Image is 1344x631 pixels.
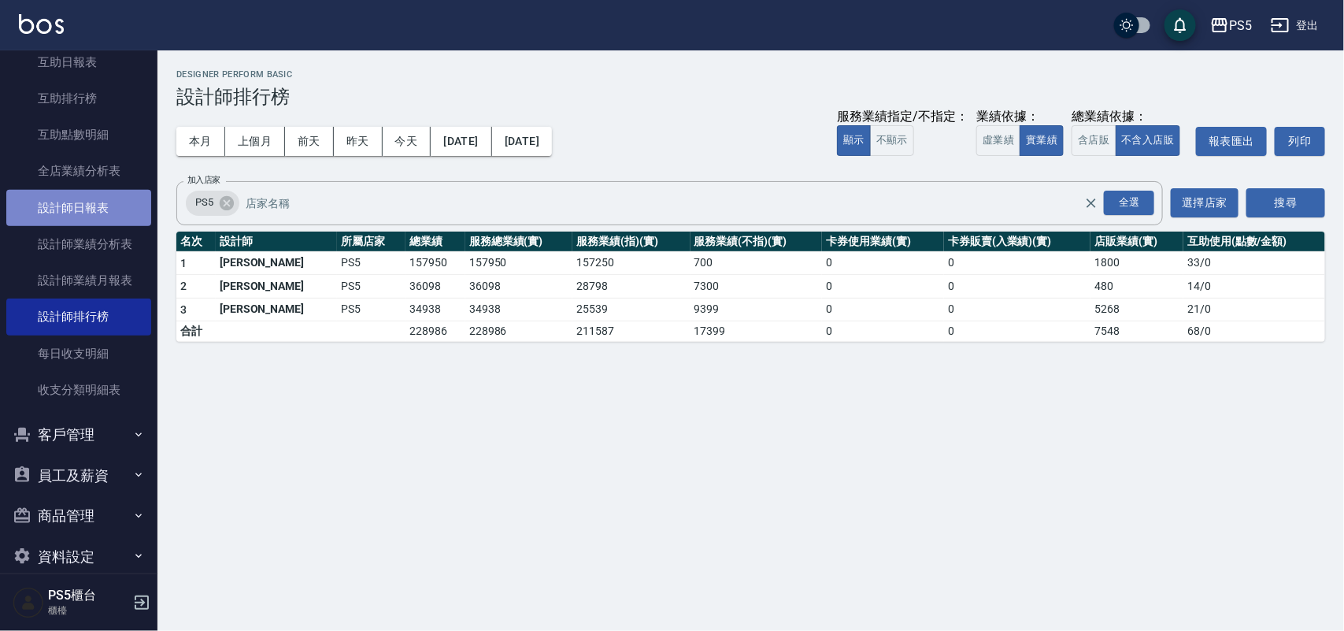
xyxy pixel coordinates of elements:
td: PS5 [337,251,405,275]
div: 總業績依據： [1072,109,1188,125]
td: 228986 [465,321,572,342]
td: PS5 [337,275,405,299]
td: 480 [1090,275,1183,299]
div: 服務業績指定/不指定： [837,109,968,125]
div: 全選 [1104,191,1154,215]
th: 設計師 [216,232,337,252]
button: 昨天 [334,127,383,156]
td: 0 [822,321,944,342]
span: 3 [180,303,187,316]
td: 0 [822,251,944,275]
td: 合計 [176,321,216,342]
td: 0 [944,321,1090,342]
a: 互助點數明細 [6,117,151,153]
button: 資料設定 [6,536,151,577]
td: PS5 [337,298,405,321]
td: 14 / 0 [1183,275,1325,299]
th: 互助使用(點數/金額) [1183,232,1325,252]
label: 加入店家 [187,174,220,186]
button: PS5 [1204,9,1258,42]
a: 設計師排行榜 [6,299,151,335]
th: 服務總業績(實) [465,232,572,252]
button: 員工及薪資 [6,455,151,496]
td: 157950 [465,251,572,275]
button: [DATE] [431,127,491,156]
a: 全店業績分析表 [6,153,151,189]
button: 上個月 [225,127,285,156]
td: 157950 [405,251,465,275]
img: Person [13,587,44,618]
button: 選擇店家 [1171,188,1238,217]
h2: Designer Perform Basic [176,69,1325,80]
input: 店家名稱 [242,189,1113,217]
span: 1 [180,257,187,269]
th: 店販業績(實) [1090,232,1183,252]
table: a dense table [176,232,1325,343]
td: 5268 [1090,298,1183,321]
td: 0 [944,298,1090,321]
td: [PERSON_NAME] [216,275,337,299]
p: 櫃檯 [48,603,128,618]
button: 不顯示 [870,125,914,156]
button: 列印 [1275,127,1325,156]
button: 前天 [285,127,334,156]
span: PS5 [186,195,223,210]
a: 收支分類明細表 [6,372,151,408]
button: 不含入店販 [1116,125,1181,156]
td: 33 / 0 [1183,251,1325,275]
button: 今天 [383,127,431,156]
button: 報表匯出 [1196,127,1267,156]
td: 25539 [572,298,690,321]
a: 每日收支明細 [6,336,151,372]
button: [DATE] [492,127,552,156]
td: 28798 [572,275,690,299]
button: 含店販 [1072,125,1116,156]
td: 34938 [405,298,465,321]
button: Open [1101,187,1157,218]
td: 9399 [691,298,823,321]
td: 36098 [405,275,465,299]
button: 實業績 [1020,125,1064,156]
td: 34938 [465,298,572,321]
div: 業績依據： [976,109,1064,125]
div: PS5 [186,191,239,216]
td: 7548 [1090,321,1183,342]
th: 名次 [176,232,216,252]
td: 21 / 0 [1183,298,1325,321]
th: 服務業績(不指)(實) [691,232,823,252]
a: 設計師日報表 [6,190,151,226]
th: 服務業績(指)(實) [572,232,690,252]
td: 0 [944,275,1090,299]
a: 互助日報表 [6,44,151,80]
td: 17399 [691,321,823,342]
th: 總業績 [405,232,465,252]
div: PS5 [1229,16,1252,35]
td: 228986 [405,321,465,342]
td: 211587 [572,321,690,342]
h5: PS5櫃台 [48,588,128,603]
td: [PERSON_NAME] [216,298,337,321]
th: 所屬店家 [337,232,405,252]
button: 客戶管理 [6,414,151,455]
button: 本月 [176,127,225,156]
img: Logo [19,14,64,34]
td: [PERSON_NAME] [216,251,337,275]
td: 36098 [465,275,572,299]
span: 2 [180,280,187,292]
td: 0 [822,298,944,321]
button: 搜尋 [1246,188,1325,217]
button: 登出 [1264,11,1325,40]
td: 157250 [572,251,690,275]
h3: 設計師排行榜 [176,86,1325,108]
button: Clear [1080,192,1102,214]
td: 68 / 0 [1183,321,1325,342]
a: 互助排行榜 [6,80,151,117]
td: 0 [822,275,944,299]
a: 設計師業績月報表 [6,262,151,299]
td: 7300 [691,275,823,299]
th: 卡券販賣(入業績)(實) [944,232,1090,252]
a: 設計師業績分析表 [6,226,151,262]
button: save [1164,9,1196,41]
th: 卡券使用業績(實) [822,232,944,252]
